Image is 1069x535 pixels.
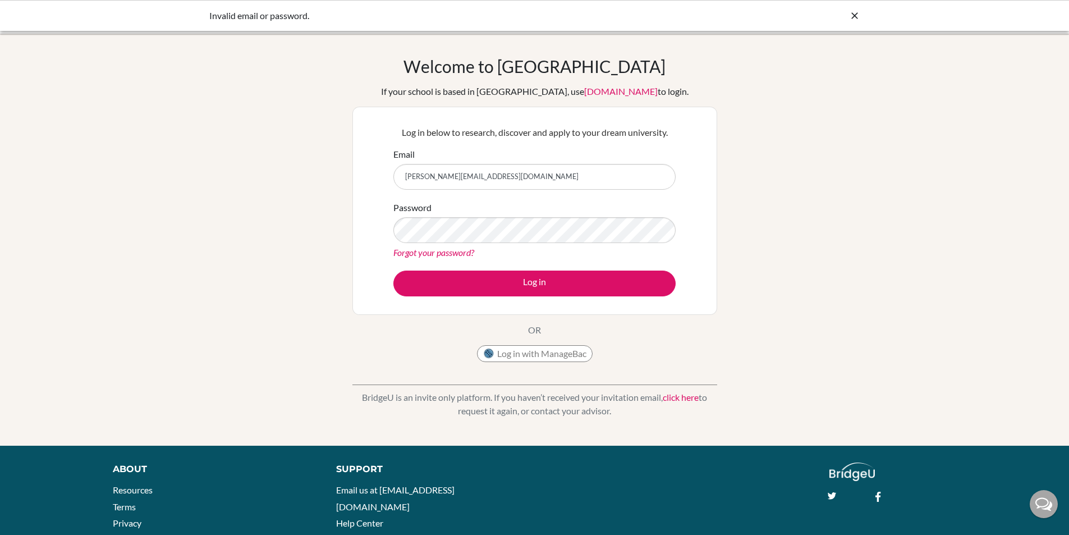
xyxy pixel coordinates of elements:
[528,323,541,337] p: OR
[209,9,692,22] div: Invalid email or password.
[113,484,153,495] a: Resources
[336,463,521,476] div: Support
[113,463,311,476] div: About
[393,126,676,139] p: Log in below to research, discover and apply to your dream university.
[113,501,136,512] a: Terms
[584,86,658,97] a: [DOMAIN_NAME]
[381,85,689,98] div: If your school is based in [GEOGRAPHIC_DATA], use to login.
[352,391,717,418] p: BridgeU is an invite only platform. If you haven’t received your invitation email, to request it ...
[393,271,676,296] button: Log in
[113,518,141,528] a: Privacy
[336,518,383,528] a: Help Center
[336,484,455,512] a: Email us at [EMAIL_ADDRESS][DOMAIN_NAME]
[393,247,474,258] a: Forgot your password?
[25,8,48,18] span: Help
[477,345,593,362] button: Log in with ManageBac
[393,201,432,214] label: Password
[829,463,875,481] img: logo_white@2x-f4f0deed5e89b7ecb1c2cc34c3e3d731f90f0f143d5ea2071677605dd97b5244.png
[403,56,666,76] h1: Welcome to [GEOGRAPHIC_DATA]
[393,148,415,161] label: Email
[663,392,699,403] a: click here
